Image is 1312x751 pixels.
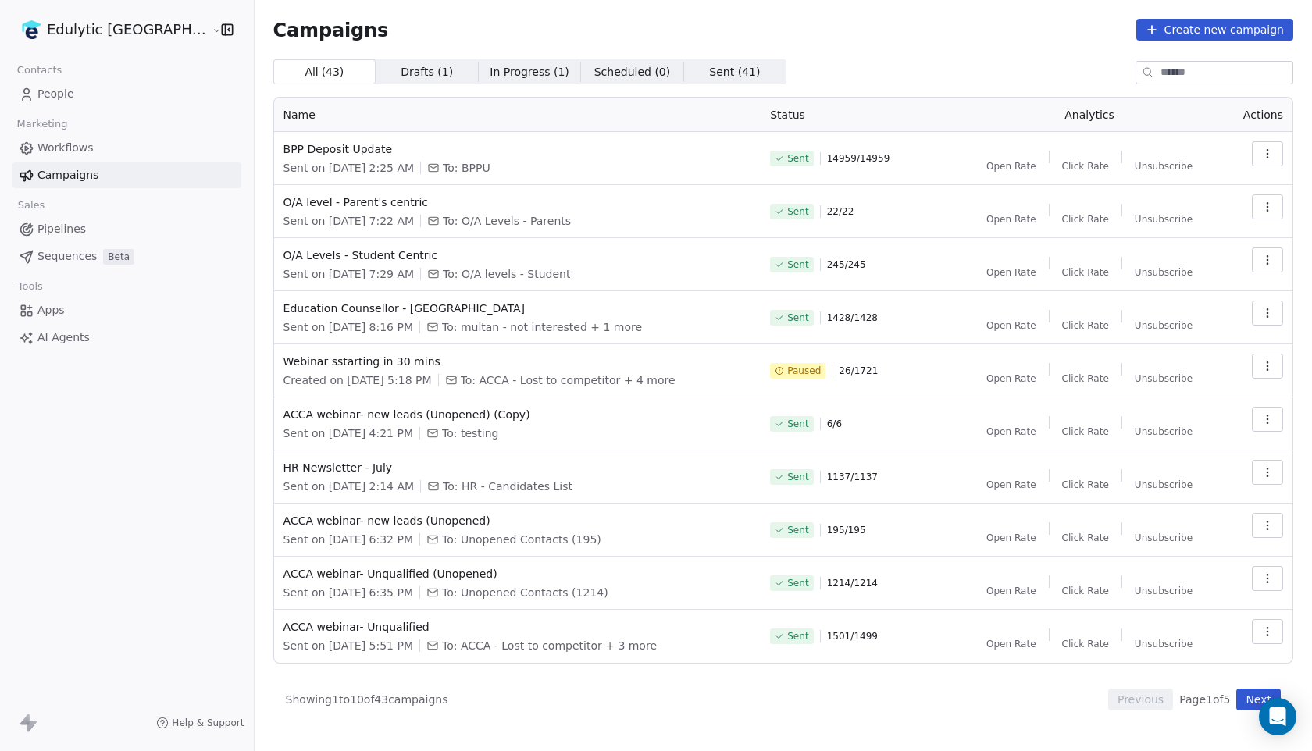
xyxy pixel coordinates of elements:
[827,418,842,430] span: 6 / 6
[1062,266,1109,279] span: Click Rate
[12,135,241,161] a: Workflows
[827,471,878,483] span: 1137 / 1137
[19,16,201,43] button: Edulytic [GEOGRAPHIC_DATA]
[986,319,1036,332] span: Open Rate
[787,365,821,377] span: Paused
[986,213,1036,226] span: Open Rate
[12,297,241,323] a: Apps
[827,152,890,165] span: 14959 / 14959
[443,160,490,176] span: To: BPPU
[1223,98,1292,132] th: Actions
[442,425,498,441] span: To: testing
[986,479,1036,491] span: Open Rate
[443,266,570,282] span: To: O/A levels - Student
[283,407,752,422] span: ACCA webinar- new leads (Unopened) (Copy)
[283,425,413,441] span: Sent on [DATE] 4:21 PM
[1062,638,1109,650] span: Click Rate
[47,20,208,40] span: Edulytic [GEOGRAPHIC_DATA]
[274,98,761,132] th: Name
[1108,689,1173,710] button: Previous
[283,247,752,263] span: O/A Levels - Student Centric
[1062,319,1109,332] span: Click Rate
[986,638,1036,650] span: Open Rate
[442,319,642,335] span: To: multan - not interested + 1 more
[1135,160,1193,173] span: Unsubscribe
[1135,213,1193,226] span: Unsubscribe
[283,638,413,653] span: Sent on [DATE] 5:51 PM
[283,479,415,494] span: Sent on [DATE] 2:14 AM
[37,86,74,102] span: People
[10,112,74,136] span: Marketing
[1062,479,1109,491] span: Click Rate
[442,532,601,547] span: To: Unopened Contacts (195)
[11,194,52,217] span: Sales
[1062,372,1109,385] span: Click Rate
[273,19,389,41] span: Campaigns
[986,532,1036,544] span: Open Rate
[442,638,657,653] span: To: ACCA - Lost to competitor + 3 more
[1062,160,1109,173] span: Click Rate
[787,258,808,271] span: Sent
[787,524,808,536] span: Sent
[283,319,413,335] span: Sent on [DATE] 8:16 PM
[103,249,134,265] span: Beta
[490,64,569,80] span: In Progress ( 1 )
[787,418,808,430] span: Sent
[283,266,415,282] span: Sent on [DATE] 7:29 AM
[283,585,413,600] span: Sent on [DATE] 6:35 PM
[1179,692,1230,707] span: Page 1 of 5
[11,275,49,298] span: Tools
[839,365,878,377] span: 26 / 1721
[283,460,752,475] span: HR Newsletter - July
[787,152,808,165] span: Sent
[22,20,41,39] img: edulytic-mark-retina.png
[37,221,86,237] span: Pipelines
[283,354,752,369] span: Webinar sstarting in 30 mins
[443,213,571,229] span: To: O/A Levels - Parents
[986,585,1036,597] span: Open Rate
[827,524,866,536] span: 195 / 195
[443,479,572,494] span: To: HR - Candidates List
[827,205,854,218] span: 22 / 22
[283,194,752,210] span: O/A level - Parent's centric
[172,717,244,729] span: Help & Support
[37,167,98,183] span: Campaigns
[827,258,866,271] span: 245 / 245
[787,630,808,642] span: Sent
[986,160,1036,173] span: Open Rate
[283,160,415,176] span: Sent on [DATE] 2:25 AM
[37,329,90,346] span: AI Agents
[1135,319,1193,332] span: Unsubscribe
[986,372,1036,385] span: Open Rate
[1135,372,1193,385] span: Unsubscribe
[1135,425,1193,438] span: Unsubscribe
[37,248,97,265] span: Sequences
[401,64,453,80] span: Drafts ( 1 )
[156,717,244,729] a: Help & Support
[283,301,752,316] span: Education Counsellor - [GEOGRAPHIC_DATA]
[787,577,808,589] span: Sent
[787,205,808,218] span: Sent
[956,98,1223,132] th: Analytics
[827,630,878,642] span: 1501 / 1499
[787,311,808,324] span: Sent
[10,59,69,82] span: Contacts
[283,513,752,529] span: ACCA webinar- new leads (Unopened)
[12,162,241,188] a: Campaigns
[761,98,956,132] th: Status
[1136,19,1293,41] button: Create new campaign
[1062,585,1109,597] span: Click Rate
[1135,532,1193,544] span: Unsubscribe
[827,311,878,324] span: 1428 / 1428
[709,64,760,80] span: Sent ( 41 )
[1135,585,1193,597] span: Unsubscribe
[442,585,608,600] span: To: Unopened Contacts (1214)
[37,140,94,156] span: Workflows
[12,216,241,242] a: Pipelines
[283,372,432,388] span: Created on [DATE] 5:18 PM
[787,471,808,483] span: Sent
[461,372,676,388] span: To: ACCA - Lost to competitor + 4 more
[1062,213,1109,226] span: Click Rate
[1135,266,1193,279] span: Unsubscribe
[1135,479,1193,491] span: Unsubscribe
